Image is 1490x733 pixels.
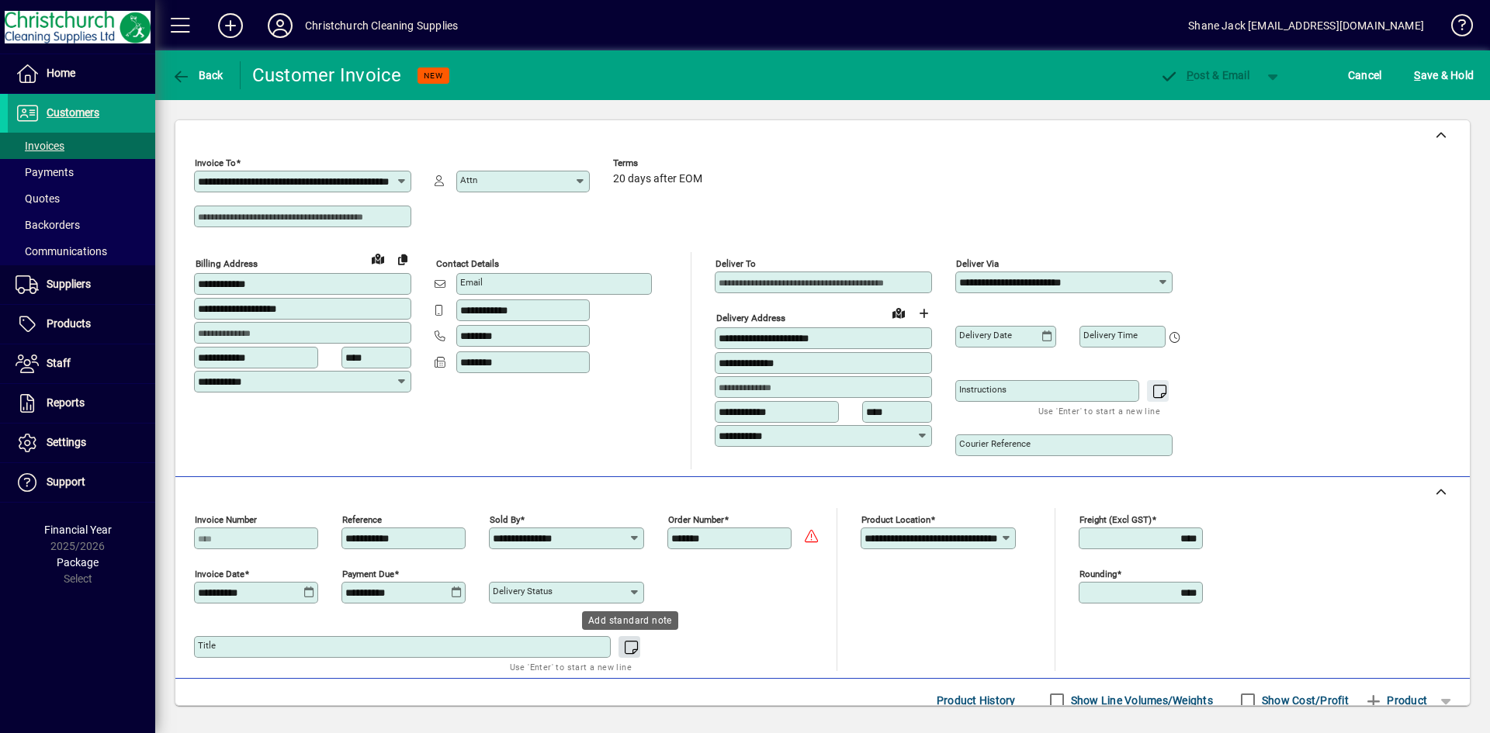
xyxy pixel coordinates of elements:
[716,258,756,269] mat-label: Deliver To
[1357,686,1435,714] button: Product
[1038,402,1160,420] mat-hint: Use 'Enter' to start a new line
[956,258,999,269] mat-label: Deliver via
[8,265,155,304] a: Suppliers
[1414,63,1474,88] span: ave & Hold
[886,300,911,325] a: View on map
[8,212,155,238] a: Backorders
[613,158,706,168] span: Terms
[1348,63,1382,88] span: Cancel
[930,686,1022,714] button: Product History
[47,475,85,488] span: Support
[390,247,415,271] button: Copy to Delivery address
[1440,3,1471,54] a: Knowledge Base
[8,424,155,462] a: Settings
[47,436,86,448] span: Settings
[1187,69,1194,81] span: P
[195,569,244,579] mat-label: Invoice date
[57,556,99,569] span: Package
[424,71,443,81] span: NEW
[342,569,394,579] mat-label: Payment due
[668,514,724,525] mat-label: Order number
[16,219,80,231] span: Backorders
[47,106,99,119] span: Customers
[172,69,223,81] span: Back
[8,344,155,383] a: Staff
[613,173,702,185] span: 20 days after EOM
[206,12,255,40] button: Add
[16,140,64,152] span: Invoices
[1152,61,1257,89] button: Post & Email
[1414,69,1420,81] span: S
[44,524,112,536] span: Financial Year
[911,301,936,326] button: Choose address
[1068,693,1213,708] label: Show Line Volumes/Weights
[1079,569,1117,579] mat-label: Rounding
[47,396,85,409] span: Reports
[366,246,390,271] a: View on map
[8,384,155,423] a: Reports
[255,12,305,40] button: Profile
[305,13,458,38] div: Christchurch Cleaning Supplies
[8,238,155,265] a: Communications
[490,514,520,525] mat-label: Sold by
[1083,330,1138,341] mat-label: Delivery time
[582,611,678,630] div: Add standard note
[1364,688,1427,713] span: Product
[8,185,155,212] a: Quotes
[510,658,632,676] mat-hint: Use 'Enter' to start a new line
[1344,61,1386,89] button: Cancel
[16,192,60,205] span: Quotes
[195,157,236,168] mat-label: Invoice To
[8,133,155,159] a: Invoices
[959,438,1031,449] mat-label: Courier Reference
[8,463,155,502] a: Support
[342,514,382,525] mat-label: Reference
[16,245,107,258] span: Communications
[155,61,241,89] app-page-header-button: Back
[460,175,477,185] mat-label: Attn
[8,54,155,93] a: Home
[168,61,227,89] button: Back
[959,330,1012,341] mat-label: Delivery date
[47,357,71,369] span: Staff
[1410,61,1478,89] button: Save & Hold
[937,688,1016,713] span: Product History
[198,640,216,651] mat-label: Title
[1159,69,1249,81] span: ost & Email
[861,514,930,525] mat-label: Product location
[959,384,1007,395] mat-label: Instructions
[1188,13,1424,38] div: Shane Jack [EMAIL_ADDRESS][DOMAIN_NAME]
[47,67,75,79] span: Home
[8,305,155,344] a: Products
[460,277,483,288] mat-label: Email
[1079,514,1152,525] mat-label: Freight (excl GST)
[195,514,257,525] mat-label: Invoice number
[47,317,91,330] span: Products
[252,63,402,88] div: Customer Invoice
[47,278,91,290] span: Suppliers
[8,159,155,185] a: Payments
[493,586,553,596] mat-label: Delivery status
[1259,693,1349,708] label: Show Cost/Profit
[16,166,74,178] span: Payments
